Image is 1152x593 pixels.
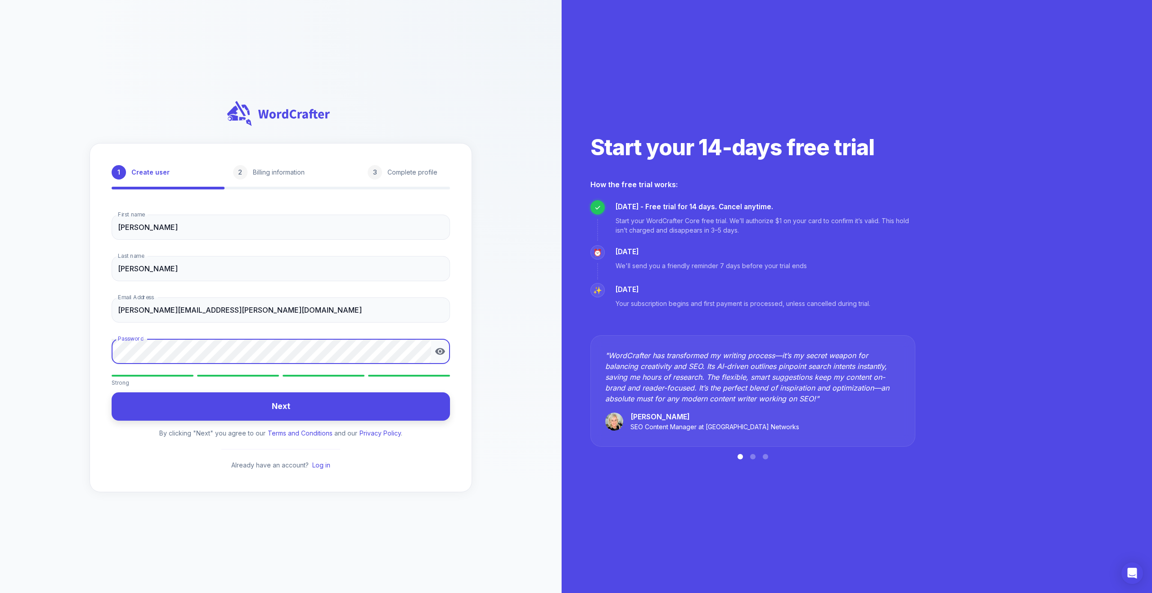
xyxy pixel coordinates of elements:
[253,167,305,177] p: Billing information
[616,216,915,235] p: Start your WordCrafter Core free trial. We’ll authorize $1 on your card to confirm it’s valid. Th...
[616,285,870,295] p: [DATE]
[112,165,126,180] div: 1
[630,411,799,422] p: [PERSON_NAME]
[590,180,915,189] h2: How the free trial works:
[268,429,333,437] a: Terms and Conditions
[590,245,605,260] div: ⏰
[118,211,145,218] label: First name
[616,261,807,270] p: We'll send you a friendly reminder 7 days before your trial ends
[233,165,247,180] div: 2
[112,379,129,386] span: Strong
[616,202,915,212] p: [DATE] - Free trial for 14 days. Cancel anytime.
[590,283,605,297] div: ✨
[605,413,623,431] img: melanie-kross.jpeg
[131,167,170,177] p: Create user
[590,134,915,162] h2: Start your 14-days free trial
[630,422,799,432] p: SEO Content Manager at [GEOGRAPHIC_DATA] Networks
[231,460,330,470] p: Already have an account?
[616,299,870,308] p: Your subscription begins and first payment is processed, unless cancelled during trial.
[1121,562,1143,584] div: Open Intercom Messenger
[605,350,900,404] p: " WordCrafter has transformed my writing process—it’s my secret weapon for balancing creativity a...
[118,335,143,342] label: Password
[616,247,807,257] p: [DATE]
[118,252,144,260] label: Last name
[159,428,402,438] p: By clicking "Next" you agree to our and our .
[118,293,154,301] label: Email Address
[368,165,382,180] div: 3
[112,392,450,421] button: Next
[590,200,605,215] div: ✓
[312,461,330,469] a: Log in
[360,429,401,437] a: Privacy Policy
[387,167,437,177] p: Complete profile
